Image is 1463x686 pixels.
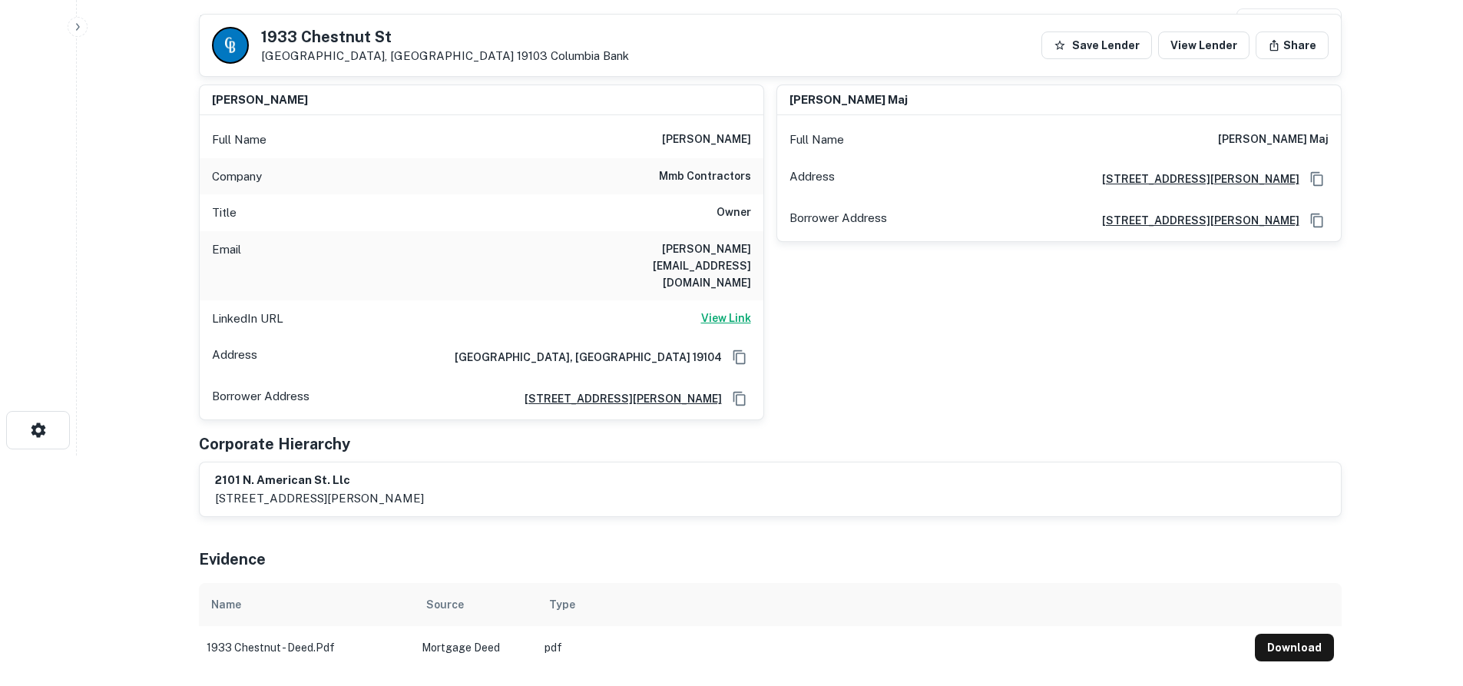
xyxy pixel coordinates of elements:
p: Company [212,167,262,186]
p: Email [212,240,241,291]
h6: [PERSON_NAME] [212,91,308,109]
button: Save Lender [1041,31,1152,59]
div: Source [426,595,464,614]
button: Copy Address [728,346,751,369]
p: Borrower Address [212,387,309,410]
h6: [PERSON_NAME][EMAIL_ADDRESS][DOMAIN_NAME] [567,240,751,291]
th: Name [199,583,414,626]
p: Full Name [789,131,844,149]
a: View Link [701,310,751,328]
a: Columbia Bank [551,49,629,62]
p: Address [212,346,257,369]
button: Download [1255,634,1334,661]
h6: 2101 n. american st. llc [215,472,424,489]
h6: [PERSON_NAME] maj [1218,131,1329,149]
h6: mmb contractors [659,167,751,186]
p: [GEOGRAPHIC_DATA], [GEOGRAPHIC_DATA] 19103 [261,49,629,63]
iframe: Chat Widget [1386,514,1463,588]
h4: Buyer Details [199,8,318,36]
h6: [GEOGRAPHIC_DATA], [GEOGRAPHIC_DATA] 19104 [442,349,722,366]
button: Copy Address [1306,167,1329,191]
th: Source [414,583,537,626]
h6: [PERSON_NAME] maj [789,91,908,109]
button: Share [1256,31,1329,59]
p: LinkedIn URL [212,310,283,328]
div: scrollable content [199,583,1342,669]
h6: Owner [717,204,751,222]
h5: Corporate Hierarchy [199,432,350,456]
td: Mortgage Deed [414,626,537,669]
th: Type [537,583,1247,626]
p: Address [789,167,835,191]
p: [STREET_ADDRESS][PERSON_NAME] [215,489,424,508]
td: pdf [537,626,1247,669]
div: Type [549,595,575,614]
p: Borrower Address [789,209,887,232]
p: Title [212,204,237,222]
a: View Lender [1158,31,1250,59]
button: Copy Address [1306,209,1329,232]
button: Copy Address [728,387,751,410]
td: 1933 chestnut - deed.pdf [199,626,414,669]
a: [STREET_ADDRESS][PERSON_NAME] [1090,212,1299,229]
h6: [PERSON_NAME] [662,131,751,149]
div: Name [211,595,241,614]
a: [STREET_ADDRESS][PERSON_NAME] [512,390,722,407]
a: [STREET_ADDRESS][PERSON_NAME] [1090,171,1299,187]
h6: View Link [701,310,751,326]
h5: Evidence [199,548,266,571]
h5: 1933 Chestnut St [261,29,629,45]
p: Full Name [212,131,266,149]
